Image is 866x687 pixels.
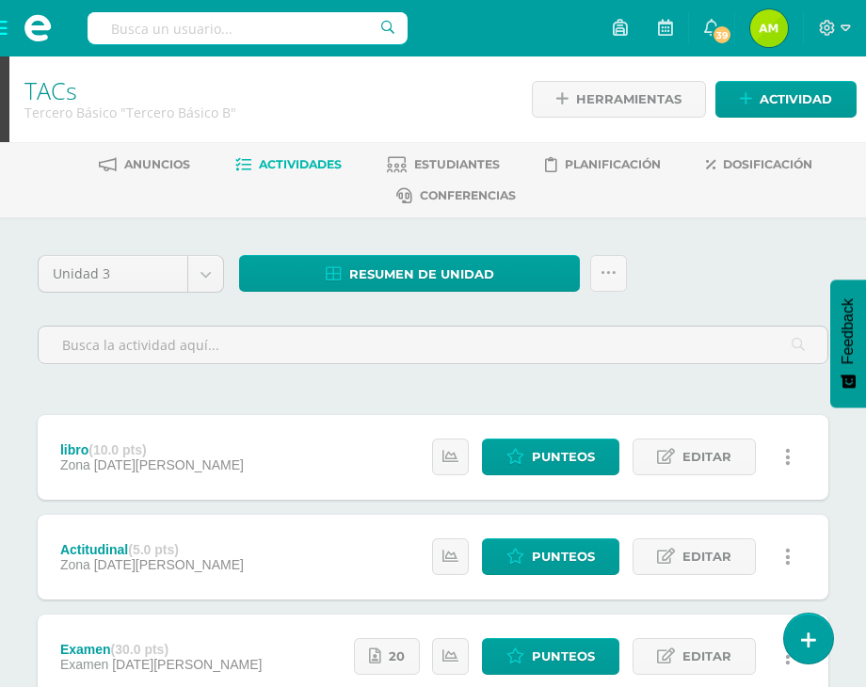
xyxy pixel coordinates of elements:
[532,539,595,574] span: Punteos
[99,150,190,180] a: Anuncios
[60,542,244,557] div: Actitudinal
[94,557,244,572] span: [DATE][PERSON_NAME]
[235,150,342,180] a: Actividades
[532,81,706,118] a: Herramientas
[239,255,580,292] a: Resumen de unidad
[94,457,244,472] span: [DATE][PERSON_NAME]
[349,257,494,292] span: Resumen de unidad
[60,457,90,472] span: Zona
[389,639,405,674] span: 20
[39,256,223,292] a: Unidad 3
[111,642,168,657] strong: (30.0 pts)
[532,639,595,674] span: Punteos
[24,104,507,121] div: Tercero Básico 'Tercero Básico B'
[565,157,661,171] span: Planificación
[60,642,262,657] div: Examen
[88,442,146,457] strong: (10.0 pts)
[88,12,408,44] input: Busca un usuario...
[482,538,619,575] a: Punteos
[750,9,788,47] img: 396168a9feac30329f7dfebe783e234f.png
[712,24,732,45] span: 39
[414,157,500,171] span: Estudiantes
[24,77,507,104] h1: TACs
[723,157,812,171] span: Dosificación
[715,81,857,118] a: Actividad
[706,150,812,180] a: Dosificación
[545,150,661,180] a: Planificación
[576,82,682,117] span: Herramientas
[24,74,77,106] a: TACs
[128,542,179,557] strong: (5.0 pts)
[53,256,173,292] span: Unidad 3
[387,150,500,180] a: Estudiantes
[682,639,731,674] span: Editar
[112,657,262,672] span: [DATE][PERSON_NAME]
[840,298,857,364] span: Feedback
[60,442,244,457] div: libro
[60,657,108,672] span: Examen
[420,188,516,202] span: Conferencias
[482,439,619,475] a: Punteos
[760,82,832,117] span: Actividad
[682,539,731,574] span: Editar
[482,638,619,675] a: Punteos
[396,181,516,211] a: Conferencias
[354,638,420,675] a: 20
[830,280,866,407] button: Feedback - Mostrar encuesta
[39,327,827,363] input: Busca la actividad aquí...
[532,439,595,474] span: Punteos
[60,557,90,572] span: Zona
[682,439,731,474] span: Editar
[124,157,190,171] span: Anuncios
[259,157,342,171] span: Actividades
